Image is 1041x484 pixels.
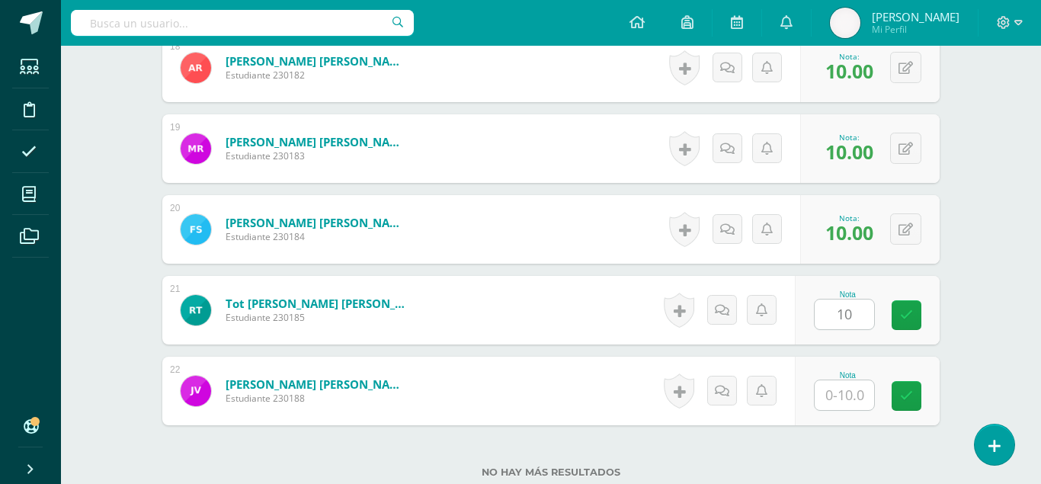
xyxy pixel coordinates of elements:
span: Estudiante 230183 [226,149,408,162]
span: Estudiante 230188 [226,392,408,405]
span: 10.00 [825,139,873,165]
div: Nota: [825,132,873,143]
span: Mi Perfil [872,23,959,36]
img: ad5db1f28299995ee47b17781ac73fe7.png [181,214,211,245]
span: Estudiante 230184 [226,230,408,243]
a: [PERSON_NAME] [PERSON_NAME] [226,53,408,69]
div: Nota: [825,51,873,62]
input: Busca un usuario... [71,10,414,36]
div: Nota [814,371,881,380]
a: [PERSON_NAME] [PERSON_NAME] [226,377,408,392]
input: 0-10.0 [815,300,874,329]
a: [PERSON_NAME] [PERSON_NAME] [226,215,408,230]
div: Nota: [825,213,873,223]
img: 19501df77c380bb89cdf30ec96922002.png [181,133,211,164]
a: Tot [PERSON_NAME] [PERSON_NAME] [226,296,408,311]
label: No hay más resultados [162,466,940,478]
img: 97bbadd0497cdd35e7413f546bfaa66a.png [181,295,211,325]
span: 10.00 [825,58,873,84]
span: Estudiante 230182 [226,69,408,82]
img: 480b73180809ddf10be2ace0d61cc021.png [181,376,211,406]
div: Nota [814,290,881,299]
span: 10.00 [825,220,873,245]
img: 9f6c7c8305d8e608d466df14f8841aad.png [830,8,860,38]
a: [PERSON_NAME] [PERSON_NAME] [226,134,408,149]
span: Estudiante 230185 [226,311,408,324]
input: 0-10.0 [815,380,874,410]
span: [PERSON_NAME] [872,9,959,24]
img: 685e602c437710cf9b9434bf2d6514c1.png [181,53,211,83]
